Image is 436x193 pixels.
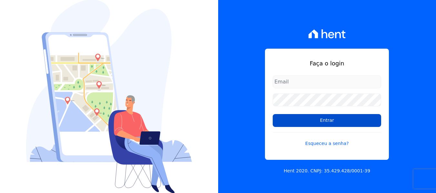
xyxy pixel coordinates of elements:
[273,75,381,88] input: Email
[273,132,381,147] a: Esqueceu a senha?
[273,59,381,68] h1: Faça o login
[284,168,370,174] p: Hent 2020. CNPJ: 35.429.428/0001-39
[273,114,381,127] input: Entrar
